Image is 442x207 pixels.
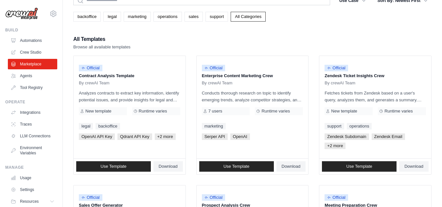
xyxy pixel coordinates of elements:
p: Analyzes contracts to extract key information, identify potential issues, and provide insights fo... [79,90,180,103]
span: Official [325,194,348,201]
span: Serper API [202,133,228,140]
span: Download [404,164,423,169]
span: Official [325,65,348,71]
span: Runtime varies [384,109,413,114]
button: Resources [8,196,57,207]
a: marketing [202,123,226,129]
span: Qdrant API Key [117,133,152,140]
a: support [325,123,344,129]
a: Download [153,161,183,172]
a: Agents [8,71,57,81]
span: +2 more [155,133,176,140]
a: Marketplace [8,59,57,69]
div: Manage [5,165,57,170]
span: Official [202,65,225,71]
p: Browse all available templates [73,44,131,50]
span: Download [282,164,301,169]
a: Integrations [8,107,57,118]
a: backoffice [96,123,120,129]
a: operations [153,12,182,22]
h2: All Templates [73,35,131,44]
p: Conducts thorough research on topic to identify emerging trends, analyze competitor strategies, a... [202,90,303,103]
span: Use Template [223,164,249,169]
img: Logo [5,8,38,20]
span: OpenAI API Key [79,133,115,140]
span: Zendesk Email [372,133,405,140]
div: Build [5,27,57,33]
span: +2 more [325,143,345,149]
span: Download [159,164,178,169]
a: marketing [124,12,151,22]
a: Download [399,161,429,172]
span: Runtime varies [261,109,290,114]
a: All Categories [231,12,266,22]
a: Use Template [199,161,274,172]
span: Zendesk Subdomain [325,133,369,140]
a: Use Template [322,161,397,172]
a: Settings [8,184,57,195]
span: New template [85,109,111,114]
a: LLM Connections [8,131,57,141]
p: Enterprise Content Marketing Crew [202,73,303,79]
a: support [205,12,228,22]
span: By crewAI Team [325,80,355,86]
a: legal [103,12,121,22]
span: Official [79,194,102,201]
span: Official [79,65,102,71]
span: By crewAI Team [79,80,110,86]
a: Environment Variables [8,143,57,158]
p: Contract Analysis Template [79,73,180,79]
span: New template [331,109,357,114]
span: Resources [20,199,39,204]
a: operations [347,123,372,129]
span: 7 users [208,109,222,114]
a: Usage [8,173,57,183]
div: Operate [5,99,57,105]
a: sales [185,12,203,22]
p: Zendesk Ticket Insights Crew [325,73,426,79]
a: Crew Studio [8,47,57,58]
span: Official [202,194,225,201]
a: Download [276,161,306,172]
a: Automations [8,35,57,46]
span: Runtime varies [139,109,167,114]
a: backoffice [73,12,101,22]
a: Traces [8,119,57,129]
span: Use Template [100,164,126,169]
a: Use Template [76,161,151,172]
a: Tool Registry [8,82,57,93]
span: Use Template [346,164,372,169]
span: OpenAI [230,133,250,140]
span: By crewAI Team [202,80,233,86]
p: Fetches tickets from Zendesk based on a user's query, analyzes them, and generates a summary. Out... [325,90,426,103]
a: legal [79,123,93,129]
